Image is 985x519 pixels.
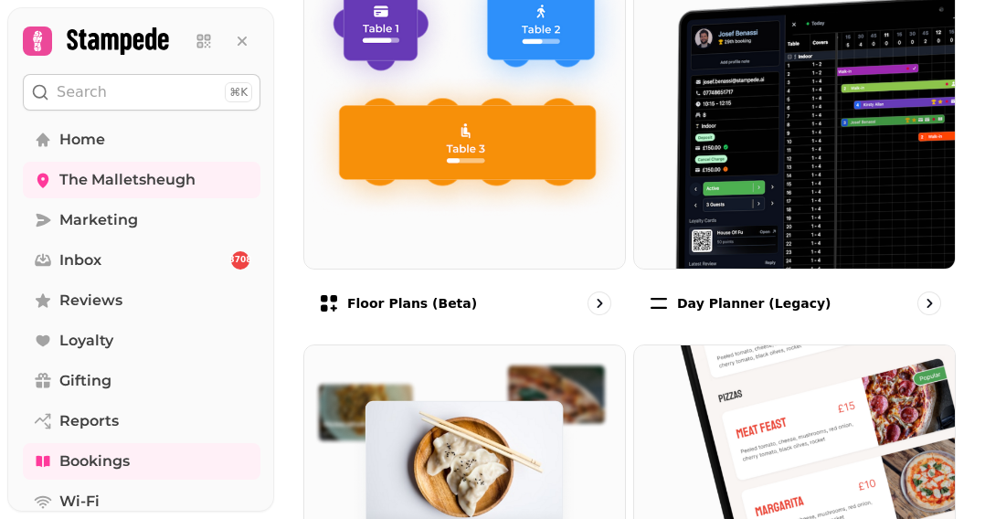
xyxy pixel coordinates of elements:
span: Home [59,129,105,151]
a: Loyalty [23,323,260,359]
a: Bookings [23,443,260,480]
span: Bookings [59,450,130,472]
span: Gifting [59,370,111,392]
span: Inbox [59,249,101,271]
span: Marketing [59,209,138,231]
a: The Malletsheugh [23,162,260,198]
span: The Malletsheugh [59,169,196,191]
a: Gifting [23,363,260,399]
p: Day planner (legacy) [677,294,831,312]
button: Search⌘K [23,74,260,111]
span: Loyalty [59,330,113,352]
a: Inbox3708 [23,242,260,279]
div: ⌘K [225,82,252,102]
span: Reviews [59,290,122,312]
span: Reports [59,410,119,432]
a: Home [23,122,260,158]
svg: go to [920,294,938,312]
a: Reports [23,403,260,440]
p: Floor Plans (beta) [347,294,477,312]
span: 3708 [228,254,251,267]
a: Marketing [23,202,260,238]
svg: go to [590,294,609,312]
a: Reviews [23,282,260,319]
span: Wi-Fi [59,491,100,513]
p: Search [57,81,107,103]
